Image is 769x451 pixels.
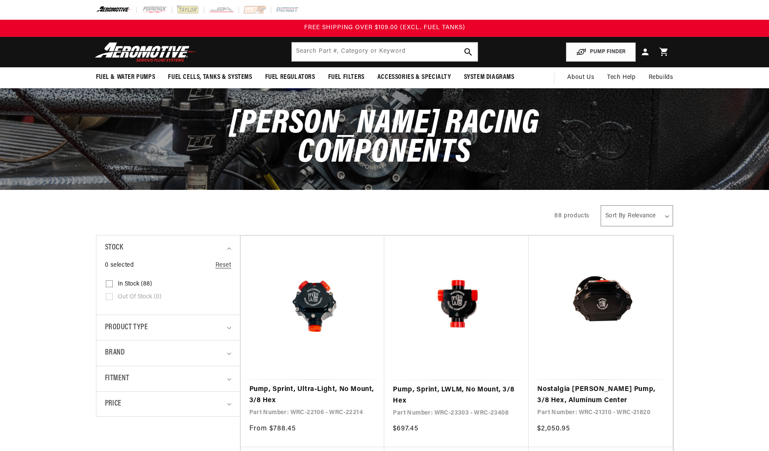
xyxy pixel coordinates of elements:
[304,24,465,31] span: FREE SHIPPING OVER $109.00 (EXCL. FUEL TANKS)
[537,384,664,406] a: Nostalgia [PERSON_NAME] Pump, 3/8 Hex, Aluminum Center
[328,73,365,82] span: Fuel Filters
[561,67,601,88] a: About Us
[105,373,129,385] span: Fitment
[601,67,642,88] summary: Tech Help
[105,347,125,359] span: Brand
[249,384,376,406] a: Pump, Sprint, Ultra-Light, No Mount, 3/8 Hex
[118,293,162,301] span: Out of stock (0)
[371,67,458,87] summary: Accessories & Specialty
[464,73,515,82] span: System Diagrams
[259,67,322,87] summary: Fuel Regulators
[105,366,231,391] summary: Fitment (0 selected)
[105,392,231,416] summary: Price
[265,73,315,82] span: Fuel Regulators
[322,67,371,87] summary: Fuel Filters
[567,74,594,81] span: About Us
[105,398,122,410] span: Price
[168,73,252,82] span: Fuel Cells, Tanks & Systems
[105,315,231,340] summary: Product type (0 selected)
[118,280,152,288] span: In stock (88)
[607,73,635,82] span: Tech Help
[105,340,231,366] summary: Brand (0 selected)
[105,322,148,334] span: Product type
[96,73,156,82] span: Fuel & Water Pumps
[215,261,231,270] a: Reset
[105,235,231,261] summary: Stock (0 selected)
[93,42,200,62] img: Aeromotive
[642,67,680,88] summary: Rebuilds
[377,73,451,82] span: Accessories & Specialty
[162,67,258,87] summary: Fuel Cells, Tanks & Systems
[230,107,539,170] span: [PERSON_NAME] Racing Components
[292,42,478,61] input: Search by Part Number, Category or Keyword
[459,42,478,61] button: search button
[458,67,521,87] summary: System Diagrams
[649,73,673,82] span: Rebuilds
[105,261,134,270] span: 0 selected
[566,42,636,62] button: PUMP FINDER
[554,213,589,219] span: 88 products
[90,67,162,87] summary: Fuel & Water Pumps
[393,385,520,406] a: Pump, Sprint, LWLM, No Mount, 3/8 Hex
[105,242,123,254] span: Stock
